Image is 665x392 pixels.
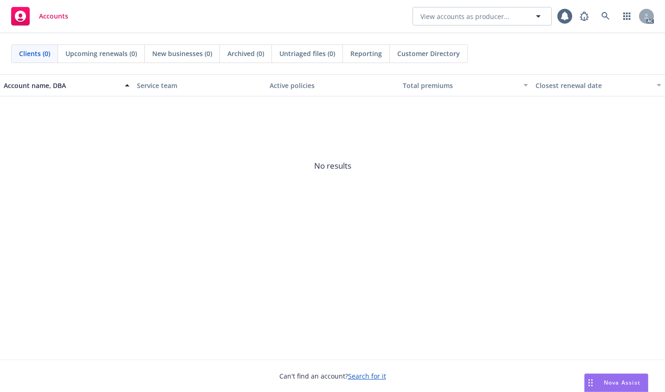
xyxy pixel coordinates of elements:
div: Closest renewal date [536,81,651,90]
span: View accounts as producer... [420,12,510,21]
div: Service team [137,81,263,90]
span: Reporting [350,49,382,58]
span: Can't find an account? [279,371,386,381]
div: Drag to move [585,374,596,392]
span: Nova Assist [604,379,640,386]
button: Active policies [266,74,399,96]
button: View accounts as producer... [413,7,552,25]
div: Active policies [270,81,395,90]
span: Upcoming renewals (0) [65,49,137,58]
a: Switch app [618,7,636,25]
span: Archived (0) [227,49,264,58]
a: Report a Bug [575,7,594,25]
span: Untriaged files (0) [279,49,335,58]
button: Total premiums [399,74,532,96]
span: Clients (0) [19,49,50,58]
span: Customer Directory [397,49,460,58]
span: Accounts [39,13,68,20]
button: Nova Assist [584,373,648,392]
a: Search [596,7,615,25]
button: Service team [133,74,266,96]
div: Total premiums [403,81,518,90]
button: Closest renewal date [532,74,665,96]
div: Account name, DBA [4,81,119,90]
a: Search for it [348,372,386,380]
a: Accounts [7,3,72,29]
span: New businesses (0) [152,49,212,58]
